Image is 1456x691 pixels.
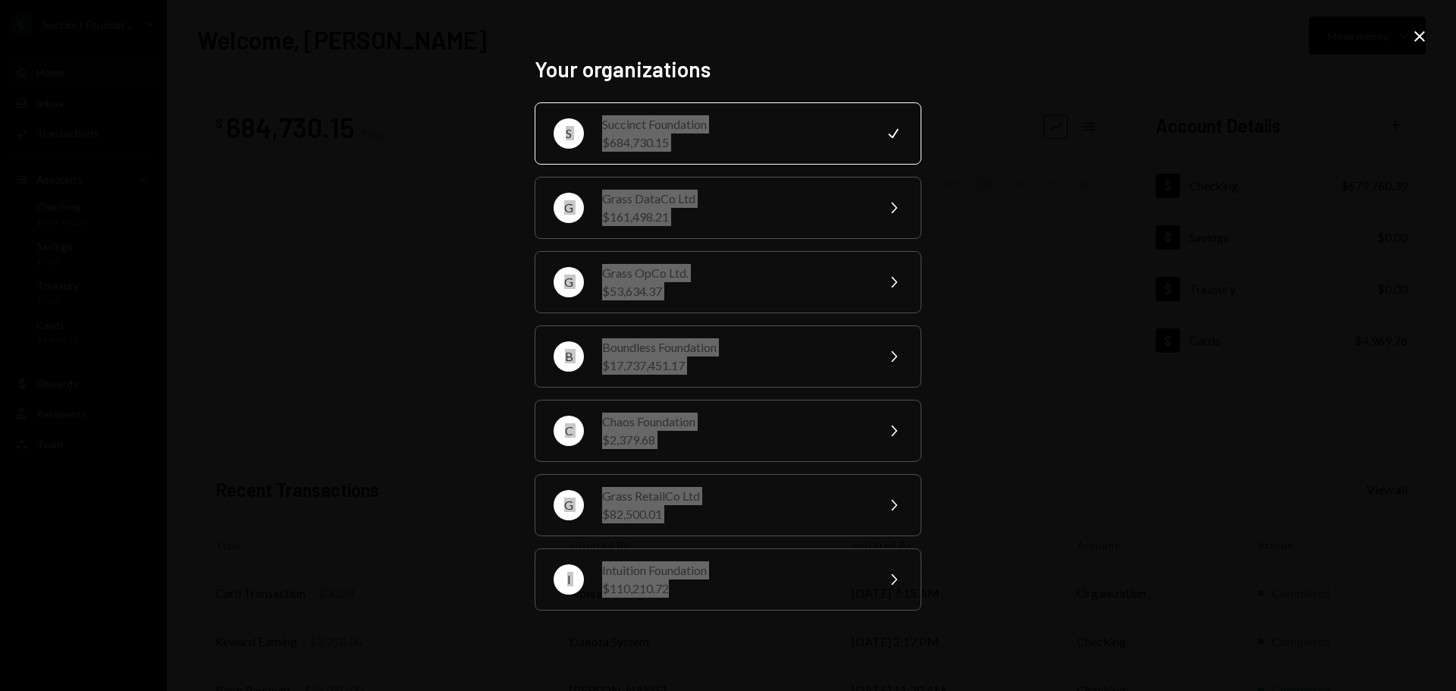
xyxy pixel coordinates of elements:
[535,548,921,611] button: IIntuition Foundation$110,210.72
[602,338,866,356] div: Boundless Foundation
[602,356,866,375] div: $17,737,451.17
[602,505,866,523] div: $82,500.01
[535,251,921,313] button: GGrass OpCo Ltd.$53,634.37
[602,282,866,300] div: $53,634.37
[602,190,866,208] div: Grass DataCo Ltd
[602,487,866,505] div: Grass RetailCo Ltd
[535,400,921,462] button: CChaos Foundation$2,379.68
[554,118,584,149] div: S
[554,267,584,297] div: G
[535,177,921,239] button: GGrass DataCo Ltd$161,498.21
[602,264,866,282] div: Grass OpCo Ltd.
[602,115,866,133] div: Succinct Foundation
[602,133,866,152] div: $684,730.15
[602,579,866,598] div: $110,210.72
[602,431,866,449] div: $2,379.68
[602,561,866,579] div: Intuition Foundation
[554,490,584,520] div: G
[602,413,866,431] div: Chaos Foundation
[554,193,584,223] div: G
[535,325,921,388] button: BBoundless Foundation$17,737,451.17
[535,55,921,84] h2: Your organizations
[602,208,866,226] div: $161,498.21
[535,102,921,165] button: SSuccinct Foundation$684,730.15
[554,564,584,595] div: I
[554,341,584,372] div: B
[535,474,921,536] button: GGrass RetailCo Ltd$82,500.01
[554,416,584,446] div: C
